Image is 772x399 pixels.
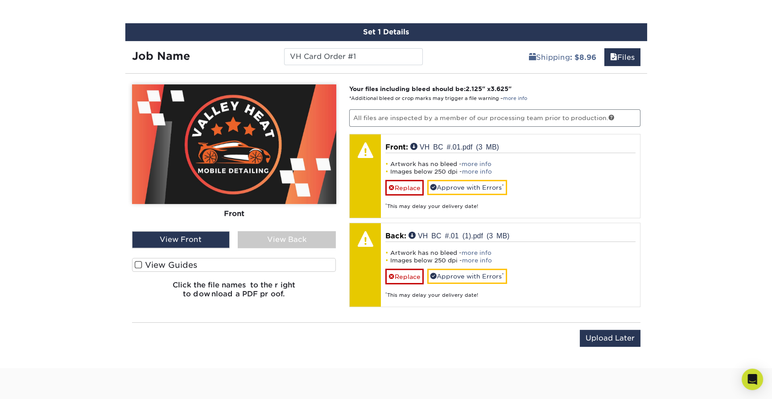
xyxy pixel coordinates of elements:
[385,195,636,210] div: This may delay your delivery date!
[491,85,508,92] span: 3.625
[385,160,636,168] li: Artwork has no bleed -
[409,232,509,239] a: VH BC #.01 (1).pdf (3 MB)
[132,281,336,305] h6: Click the file names to the right to download a PDF proof.
[238,231,336,248] div: View Back
[427,269,507,284] a: Approve with Errors*
[284,48,423,65] input: Enter a job name
[132,258,336,272] label: View Guides
[385,232,406,240] span: Back:
[466,85,482,92] span: 2.125
[385,180,424,195] a: Replace
[385,269,424,284] a: Replace
[462,168,492,175] a: more info
[349,85,512,92] strong: Your files including bleed should be: " x "
[410,143,499,150] a: VH BC #.01.pdf (3 MB)
[132,50,190,62] strong: Job Name
[742,369,763,390] div: Open Intercom Messenger
[462,257,492,264] a: more info
[349,96,527,101] small: *Additional bleed or crop marks may trigger a file warning –
[462,249,491,256] a: more info
[462,161,491,167] a: more info
[523,48,602,66] a: Shipping: $8.96
[604,48,640,66] a: Files
[385,284,636,299] div: This may delay your delivery date!
[385,249,636,257] li: Artwork has no bleed -
[570,53,596,62] b: : $8.96
[385,143,408,151] span: Front:
[125,23,647,41] div: Set 1 Details
[132,231,230,248] div: View Front
[385,257,636,264] li: Images below 250 dpi -
[610,53,617,62] span: files
[580,330,640,347] input: Upload Later
[529,53,536,62] span: shipping
[385,168,636,175] li: Images below 250 dpi -
[132,204,336,223] div: Front
[503,96,527,101] a: more info
[427,180,507,195] a: Approve with Errors*
[349,109,640,126] p: All files are inspected by a member of our processing team prior to production.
